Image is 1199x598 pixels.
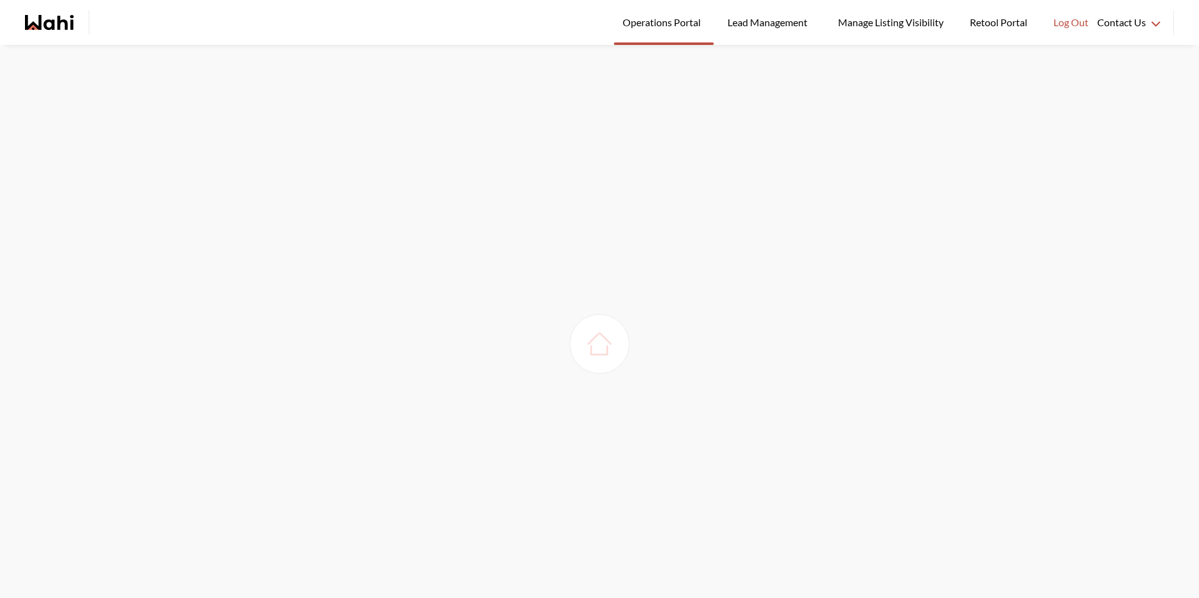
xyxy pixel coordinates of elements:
[25,15,74,30] a: Wahi homepage
[834,14,947,31] span: Manage Listing Visibility
[970,14,1031,31] span: Retool Portal
[582,326,617,361] img: loading house image
[1053,14,1088,31] span: Log Out
[623,14,705,31] span: Operations Portal
[728,14,812,31] span: Lead Management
